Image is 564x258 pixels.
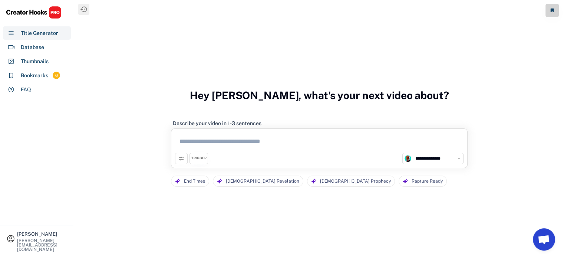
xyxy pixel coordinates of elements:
div: FAQ [21,86,31,94]
img: CHPRO%20Logo.svg [6,6,62,19]
div: Thumbnails [21,58,49,65]
div: [DEMOGRAPHIC_DATA] Revelation [226,176,299,187]
div: Title Generator [21,29,58,37]
img: unnamed.jpg [405,155,411,162]
div: TRIGGER [191,156,207,161]
div: 6 [53,72,60,79]
div: [PERSON_NAME][EMAIL_ADDRESS][DOMAIN_NAME] [17,238,67,252]
div: Database [21,43,44,51]
div: Rapture Ready [412,176,443,187]
h3: Hey [PERSON_NAME], what's your next video about? [190,81,449,110]
a: Open chat [533,228,555,251]
div: [PERSON_NAME] [17,232,67,236]
div: Describe your video in 1-3 sentences [173,120,261,127]
div: End Times [184,176,205,187]
div: [DEMOGRAPHIC_DATA] Prophecy [320,176,391,187]
div: Bookmarks [21,72,48,79]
